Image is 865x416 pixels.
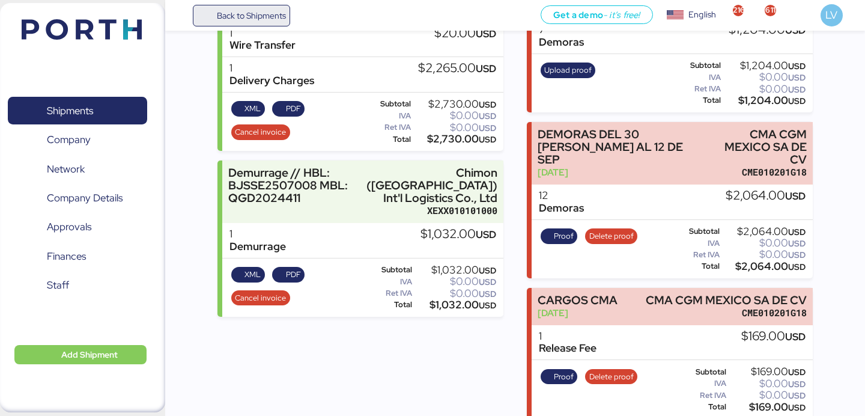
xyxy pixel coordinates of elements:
[479,277,496,287] span: USD
[788,84,806,95] span: USD
[709,166,807,179] div: CME010201G18
[538,128,703,166] div: DEMORAS DEL 30 [PERSON_NAME] AL 12 DE SEP
[788,367,806,378] span: USD
[788,249,806,260] span: USD
[8,185,147,212] a: Company Details
[47,189,123,207] span: Company Details
[729,391,806,400] div: $0.00
[676,379,727,388] div: IVA
[723,85,806,94] div: $0.00
[726,189,806,203] div: $2,064.00
[8,126,147,154] a: Company
[193,5,291,26] a: Back to Shipments
[479,134,496,145] span: USD
[414,301,496,310] div: $1,032.00
[476,27,496,40] span: USD
[541,228,578,244] button: Proof
[722,262,806,271] div: $2,064.00
[229,75,314,87] div: Delivery Charges
[8,243,147,271] a: Finances
[589,230,634,243] span: Delete proof
[47,218,91,236] span: Approvals
[418,62,496,75] div: $2,265.00
[539,342,596,355] div: Release Fee
[366,289,412,298] div: Ret IVA
[788,238,806,249] span: USD
[538,166,703,179] div: [DATE]
[229,39,296,52] div: Wire Transfer
[479,111,496,121] span: USD
[8,97,147,124] a: Shipments
[231,101,265,117] button: XML
[585,228,637,244] button: Delete proof
[414,266,496,275] div: $1,032.00
[729,379,806,388] div: $0.00
[229,27,296,40] div: 1
[785,189,806,203] span: USD
[544,64,592,77] span: Upload proof
[676,227,720,236] div: Subtotal
[722,227,806,236] div: $2,064.00
[788,96,806,106] span: USD
[729,23,806,37] div: $1,204.00
[272,267,305,283] button: PDF
[228,167,361,204] div: Demurrage // HBL: BJSSE2507008 MBL: QGD2024411
[788,227,806,237] span: USD
[413,123,496,132] div: $0.00
[788,379,806,390] span: USD
[47,102,93,120] span: Shipments
[541,369,578,385] button: Proof
[286,102,301,115] span: PDF
[676,403,727,411] div: Total
[366,278,412,286] div: IVA
[676,368,727,376] div: Subtotal
[723,73,806,82] div: $0.00
[723,96,806,105] div: $1,204.00
[434,27,496,40] div: $20.00
[676,262,720,271] div: Total
[420,228,496,241] div: $1,032.00
[479,123,496,133] span: USD
[366,167,497,204] div: Chimon ([GEOGRAPHIC_DATA]) Int'l Logistics Co., Ltd
[723,61,806,70] div: $1,204.00
[286,268,301,281] span: PDF
[676,239,720,248] div: IVA
[709,128,807,166] div: CMA CGM MEXICO SA DE CV
[366,301,412,309] div: Total
[172,5,193,26] button: Menu
[538,307,618,319] div: [DATE]
[229,228,286,240] div: 1
[414,289,496,298] div: $0.00
[366,112,411,120] div: IVA
[539,330,596,343] div: 1
[688,8,716,21] div: English
[366,266,412,274] div: Subtotal
[476,228,496,241] span: USD
[646,294,807,307] div: CMA CGM MEXICO SA DE CV
[366,123,411,132] div: Ret IVA
[785,330,806,343] span: USD
[14,345,147,364] button: Add Shipment
[231,124,290,140] button: Cancel invoice
[741,330,806,343] div: $169.00
[479,300,496,311] span: USD
[589,370,634,384] span: Delete proof
[413,135,496,144] div: $2,730.00
[539,189,584,202] div: 12
[229,240,286,253] div: Demurrage
[8,155,147,183] a: Network
[825,7,837,23] span: LV
[554,230,574,243] span: Proof
[235,292,286,305] span: Cancel invoice
[231,267,265,283] button: XML
[47,277,69,294] span: Staff
[479,265,496,276] span: USD
[217,8,286,23] span: Back to Shipments
[47,131,91,148] span: Company
[8,272,147,299] a: Staff
[413,111,496,120] div: $0.00
[788,402,806,413] span: USD
[585,369,637,385] button: Delete proof
[414,277,496,286] div: $0.00
[676,391,727,400] div: Ret IVA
